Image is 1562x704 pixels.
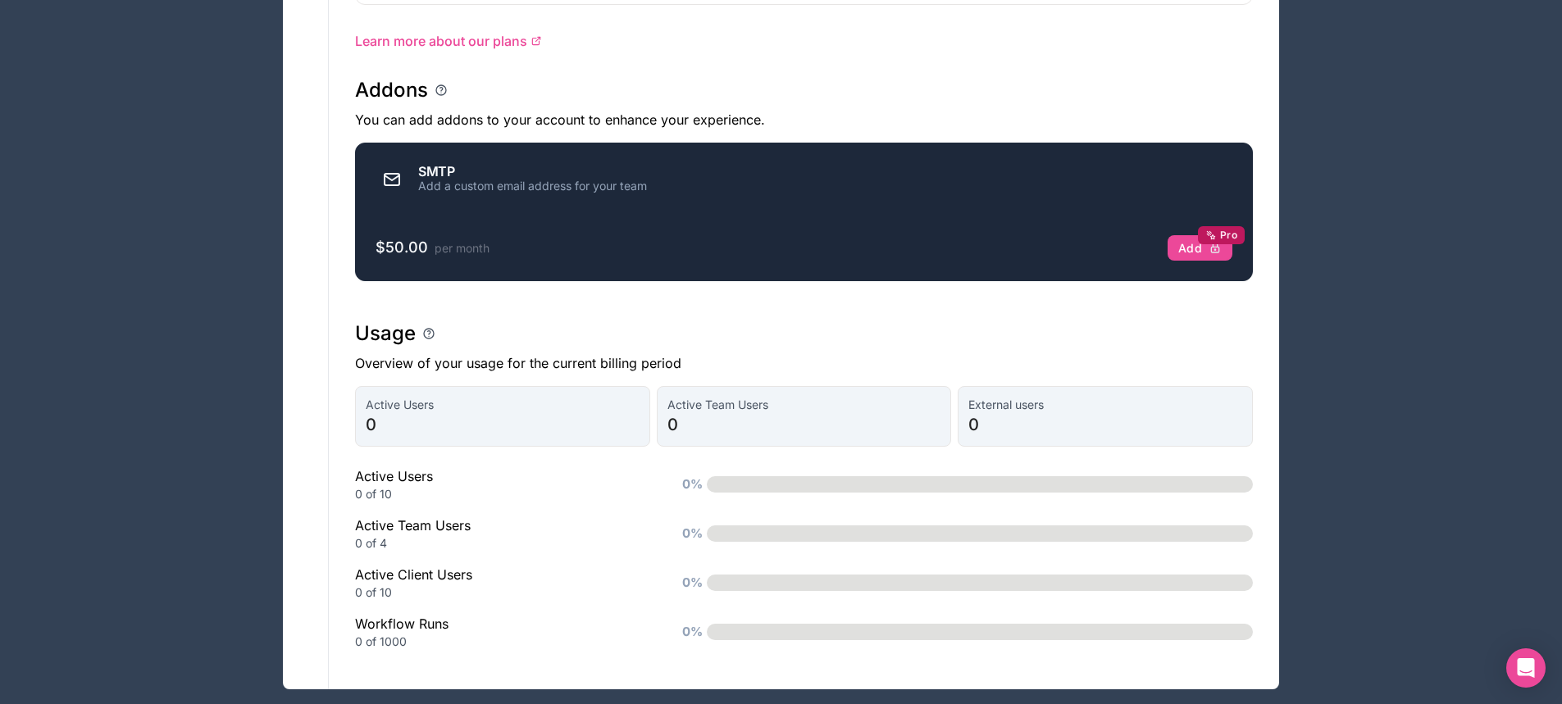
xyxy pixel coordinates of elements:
[355,31,1253,51] a: Learn more about our plans
[355,634,654,650] div: 0 of 1000
[667,397,941,413] span: Active Team Users
[435,241,490,255] span: per month
[355,31,527,51] span: Learn more about our plans
[355,466,654,502] div: Active Users
[355,77,428,103] h1: Addons
[418,178,647,194] div: Add a custom email address for your team
[678,471,707,498] span: 0%
[678,520,707,547] span: 0%
[355,516,654,552] div: Active Team Users
[355,614,654,650] div: Workflow Runs
[1178,241,1222,256] div: Add
[1220,229,1237,242] span: Pro
[355,486,654,502] div: 0 of 10
[1168,235,1232,261] button: AddPro
[1506,648,1546,688] div: Open Intercom Messenger
[355,110,1253,129] p: You can add addons to your account to enhance your experience.
[355,565,654,601] div: Active Client Users
[418,165,647,178] div: SMTP
[678,619,707,646] span: 0%
[355,535,654,552] div: 0 of 4
[376,238,428,256] span: $50.00
[366,397,640,413] span: Active Users
[355,320,416,347] h1: Usage
[968,413,1242,436] span: 0
[355,353,1253,373] p: Overview of your usage for the current billing period
[968,397,1242,413] span: External users
[678,570,707,597] span: 0%
[667,413,941,436] span: 0
[366,413,640,436] span: 0
[355,584,654,601] div: 0 of 10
